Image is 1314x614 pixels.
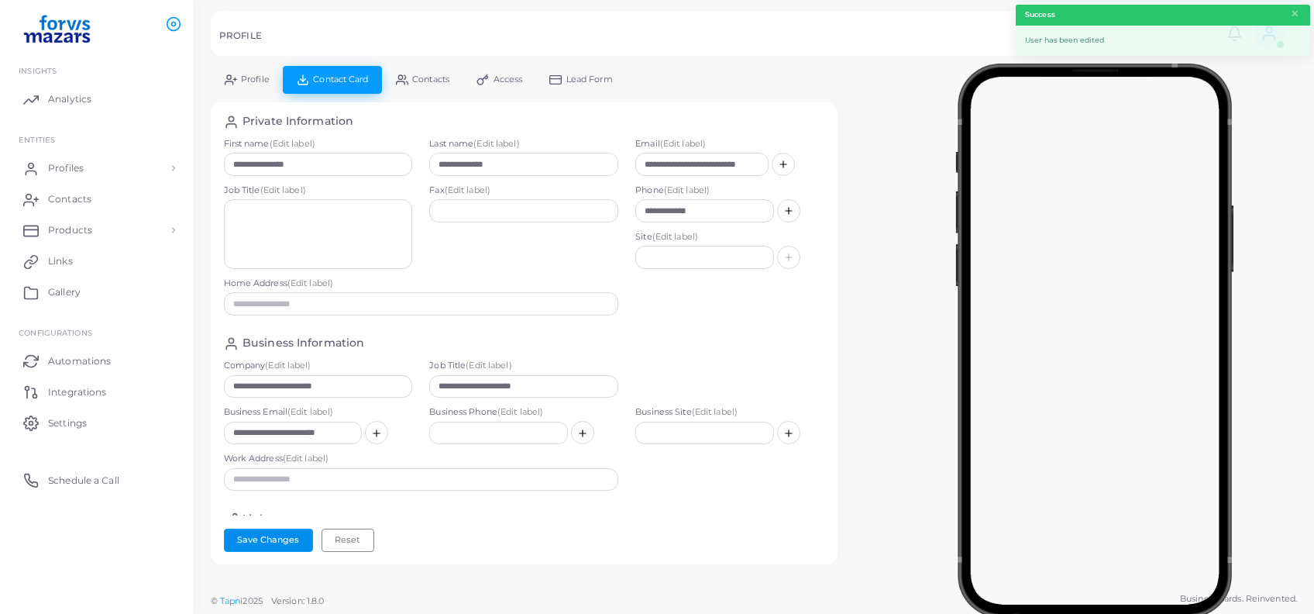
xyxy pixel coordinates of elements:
span: (Edit label) [466,360,511,371]
span: (Edit label) [287,406,333,417]
label: Home Address [224,278,619,290]
a: Settings [12,407,182,438]
span: Profile [241,75,270,84]
span: Contacts [412,75,449,84]
span: (Edit label) [260,185,306,195]
div: User has been edited [1016,26,1310,56]
span: (Edit label) [692,406,738,417]
button: Save Changes [224,529,313,552]
label: Job Title [224,185,413,197]
a: Analytics [12,84,182,115]
span: Links [48,254,73,268]
label: Work Address [224,453,619,465]
span: Gallery [48,285,81,299]
span: (Edit label) [270,138,315,149]
span: 2025 [243,595,262,608]
label: Business Site [635,406,824,419]
span: ENTITIES [19,135,55,144]
span: Products [48,223,92,237]
a: Gallery [12,277,182,308]
label: First name [224,138,413,150]
a: Tapni [220,595,243,606]
label: Company [224,360,413,372]
img: logo [14,15,100,43]
span: (Edit label) [287,278,333,288]
label: Site [635,231,824,243]
a: Links [12,246,182,277]
span: Settings [48,416,87,430]
h5: PROFILE [219,30,262,41]
span: Contacts [48,192,91,206]
a: Profiles [12,153,182,184]
span: Automations [48,354,111,368]
span: Version: 1.8.0 [271,595,325,606]
span: (Edit label) [283,453,328,464]
a: Integrations [12,376,182,407]
h4: Private Information [243,115,353,129]
span: Analytics [48,92,91,106]
span: (Edit label) [660,138,706,149]
label: Phone [635,185,824,197]
a: Automations [12,345,182,376]
span: (Edit label) [265,360,311,371]
span: © [211,595,324,608]
a: Contacts [12,184,182,215]
strong: Success [1025,9,1055,20]
label: Business Phone [429,406,618,419]
span: Profiles [48,161,84,175]
span: Schedule a Call [48,474,119,488]
label: Last name [429,138,618,150]
a: Schedule a Call [12,464,182,495]
label: Job Title [429,360,618,372]
span: Contact Card [313,75,368,84]
span: (Edit label) [652,231,698,242]
span: (Edit label) [497,406,543,417]
span: (Edit label) [473,138,519,149]
h4: Business Information [243,336,364,351]
button: Close [1290,5,1300,22]
span: Configurations [19,328,92,337]
span: (Edit label) [664,185,710,195]
label: Email [635,138,824,150]
a: Products [12,215,182,246]
span: Access [494,75,523,84]
span: (Edit label) [445,185,490,195]
label: Business Email [224,406,413,419]
span: Lead Form [566,75,613,84]
span: Integrations [48,385,106,399]
span: INSIGHTS [19,66,57,75]
button: Reset [322,529,374,552]
h4: Links [243,512,273,527]
label: Fax [429,185,618,197]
